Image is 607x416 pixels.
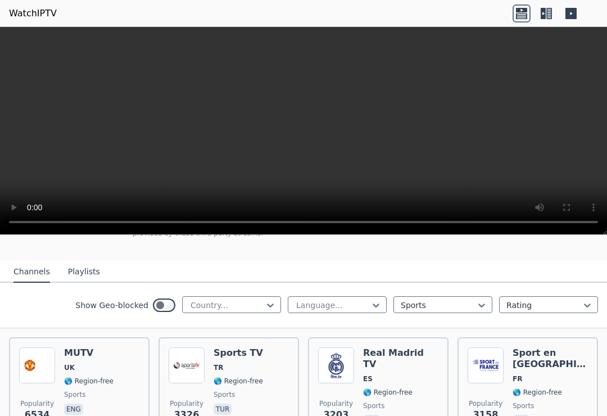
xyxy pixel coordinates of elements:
h6: Sports TV [214,347,263,359]
label: Show Geo-blocked [75,300,148,311]
span: sports [64,390,85,399]
span: Popularity [20,399,54,408]
button: Channels [13,261,50,283]
span: 🌎 Region-free [214,377,263,386]
p: tur [214,404,232,415]
span: 🌎 Region-free [64,377,114,386]
span: sports [214,390,235,399]
button: Playlists [68,261,100,283]
h6: Real Madrid TV [363,347,438,370]
span: ES [363,374,373,383]
span: Popularity [170,399,203,408]
span: sports [513,401,534,410]
img: Real Madrid TV [318,347,354,383]
span: sports [363,401,384,410]
span: Popularity [469,399,502,408]
span: Popularity [319,399,353,408]
span: 🌎 Region-free [363,388,413,397]
a: WatchIPTV [9,7,57,20]
h6: Sport en [GEOGRAPHIC_DATA] [513,347,588,370]
p: eng [64,404,83,415]
img: Sport en France [468,347,504,383]
img: MUTV [19,347,55,383]
span: 🌎 Region-free [513,388,562,397]
span: UK [64,363,75,372]
h6: MUTV [64,347,114,359]
img: Sports TV [169,347,205,383]
span: TR [214,363,223,372]
span: FR [513,374,522,383]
